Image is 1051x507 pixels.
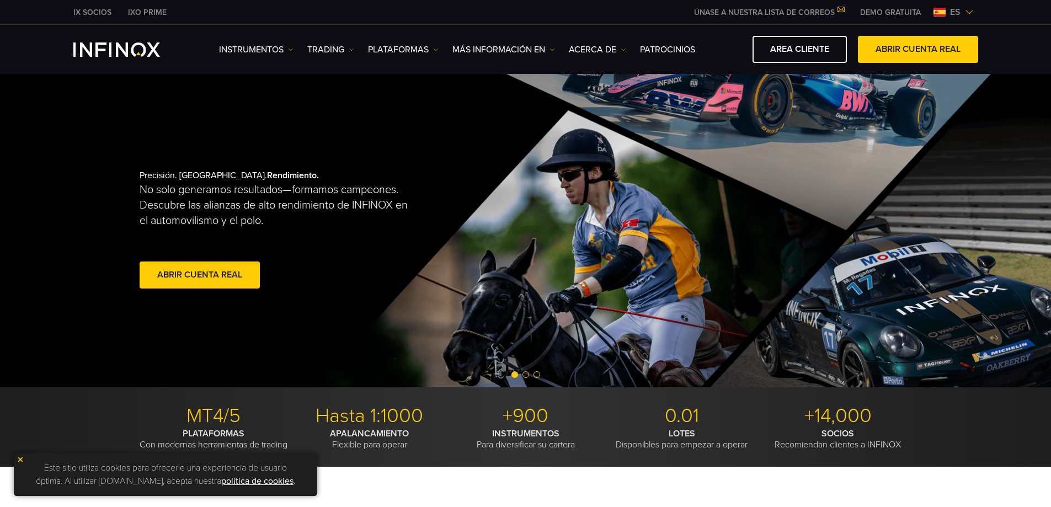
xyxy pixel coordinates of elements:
[65,7,120,18] a: INFINOX
[140,182,418,228] p: No solo generamos resultados—formamos campeones. Descubre las alianzas de alto rendimiento de INF...
[17,456,24,463] img: yellow close icon
[140,404,287,428] p: MT4/5
[368,43,439,56] a: PLATAFORMAS
[296,428,444,450] p: Flexible para operar
[221,476,294,487] a: política de cookies
[669,428,695,439] strong: LOTES
[183,428,244,439] strong: PLATAFORMAS
[452,428,600,450] p: Para diversificar su cartera
[686,8,852,17] a: ÚNASE A NUESTRA LISTA DE CORREOS
[858,36,978,63] a: ABRIR CUENTA REAL
[219,43,294,56] a: Instrumentos
[640,43,695,56] a: Patrocinios
[608,428,756,450] p: Disponibles para empezar a operar
[120,7,175,18] a: INFINOX
[452,404,600,428] p: +900
[533,371,540,378] span: Go to slide 3
[522,371,529,378] span: Go to slide 2
[753,36,847,63] a: AREA CLIENTE
[608,404,756,428] p: 0.01
[511,371,518,378] span: Go to slide 1
[140,152,487,309] div: Precisión. [GEOGRAPHIC_DATA].
[764,428,912,450] p: Recomiendan clientes a INFINOX
[452,43,555,56] a: Más información en
[821,428,854,439] strong: SOCIOS
[307,43,354,56] a: TRADING
[140,428,287,450] p: Con modernas herramientas de trading
[19,458,312,490] p: Este sitio utiliza cookies para ofrecerle una experiencia de usuario óptima. Al utilizar [DOMAIN_...
[764,404,912,428] p: +14,000
[946,6,965,19] span: es
[140,261,260,289] a: Abrir cuenta real
[492,428,559,439] strong: INSTRUMENTOS
[73,42,186,57] a: INFINOX Logo
[296,404,444,428] p: Hasta 1:1000
[330,428,409,439] strong: APALANCAMIENTO
[852,7,929,18] a: INFINOX MENU
[569,43,626,56] a: ACERCA DE
[267,170,319,181] strong: Rendimiento.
